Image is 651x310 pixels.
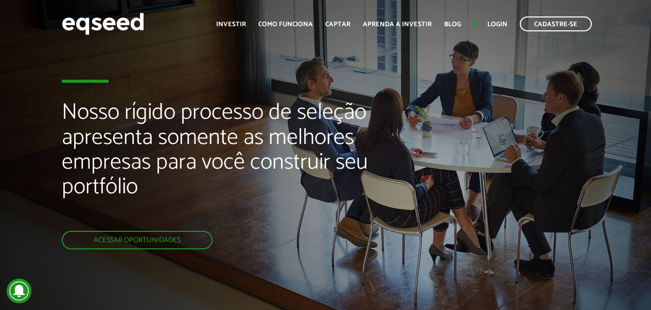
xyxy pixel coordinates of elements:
img: EqSeed [62,10,144,38]
a: Acessar oportunidades [62,231,213,249]
a: Investir [216,21,246,28]
a: Como funciona [258,21,313,28]
a: Login [487,21,507,28]
h2: Nosso rígido processo de seleção apresenta somente as melhores empresas para você construir seu p... [62,100,372,231]
a: Aprenda a investir [363,21,432,28]
a: Cadastre-se [520,16,592,31]
a: Captar [325,21,350,28]
a: Blog [444,21,461,28]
